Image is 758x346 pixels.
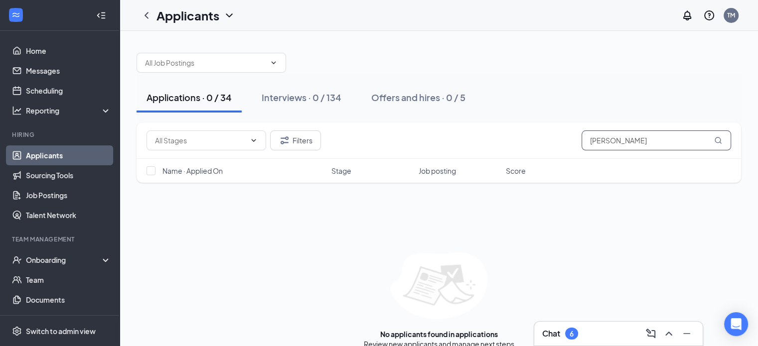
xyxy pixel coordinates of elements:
[26,310,111,330] a: Surveys
[582,130,731,150] input: Search in applications
[270,130,321,150] button: Filter Filters
[26,61,111,81] a: Messages
[262,91,341,104] div: Interviews · 0 / 134
[12,235,109,243] div: Team Management
[156,7,219,24] h1: Applicants
[703,9,715,21] svg: QuestionInfo
[681,9,693,21] svg: Notifications
[390,252,487,319] img: empty-state
[645,328,657,340] svg: ComposeMessage
[371,91,465,104] div: Offers and hires · 0 / 5
[570,330,574,338] div: 6
[542,328,560,339] h3: Chat
[714,136,722,144] svg: MagnifyingGlass
[26,41,111,61] a: Home
[26,270,111,290] a: Team
[12,130,109,139] div: Hiring
[26,106,112,115] div: Reporting
[12,326,22,336] svg: Settings
[26,290,111,310] a: Documents
[270,59,278,67] svg: ChevronDown
[279,134,291,146] svg: Filter
[147,91,232,104] div: Applications · 0 / 34
[26,205,111,225] a: Talent Network
[681,328,693,340] svg: Minimize
[155,135,246,146] input: All Stages
[724,312,748,336] div: Open Intercom Messenger
[141,9,152,21] svg: ChevronLeft
[250,136,258,144] svg: ChevronDown
[663,328,675,340] svg: ChevronUp
[679,326,695,342] button: Minimize
[419,166,456,176] span: Job posting
[643,326,659,342] button: ComposeMessage
[11,10,21,20] svg: WorkstreamLogo
[223,9,235,21] svg: ChevronDown
[96,10,106,20] svg: Collapse
[26,81,111,101] a: Scheduling
[26,145,111,165] a: Applicants
[12,255,22,265] svg: UserCheck
[661,326,677,342] button: ChevronUp
[727,11,735,19] div: TM
[145,57,266,68] input: All Job Postings
[26,165,111,185] a: Sourcing Tools
[506,166,526,176] span: Score
[12,106,22,115] svg: Analysis
[331,166,351,176] span: Stage
[26,185,111,205] a: Job Postings
[26,255,103,265] div: Onboarding
[26,326,96,336] div: Switch to admin view
[162,166,223,176] span: Name · Applied On
[380,329,498,339] div: No applicants found in applications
